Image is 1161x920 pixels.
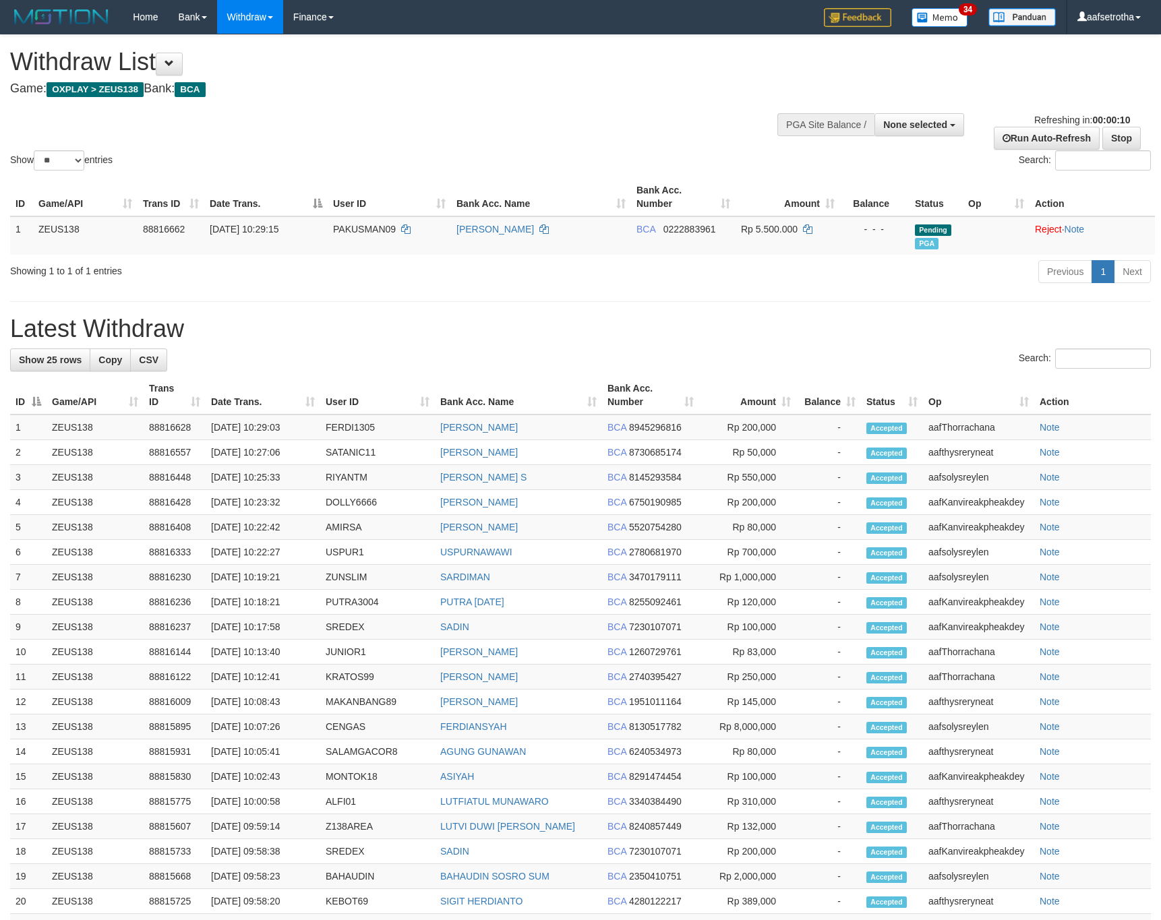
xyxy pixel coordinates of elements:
[1040,846,1060,857] a: Note
[602,376,699,415] th: Bank Acc. Number: activate to sort column ascending
[923,665,1034,689] td: aafThorrachana
[866,423,907,434] span: Accepted
[10,490,47,515] td: 4
[10,178,33,216] th: ID
[440,896,523,907] a: SIGIT HERDIANTO
[629,422,682,433] span: Copy 8945296816 to clipboard
[1092,115,1130,125] strong: 00:00:10
[607,671,626,682] span: BCA
[866,472,907,484] span: Accepted
[139,355,158,365] span: CSV
[796,440,861,465] td: -
[206,415,320,440] td: [DATE] 10:29:03
[923,440,1034,465] td: aafthysreryneat
[10,49,761,75] h1: Withdraw List
[845,222,904,236] div: - - -
[47,789,144,814] td: ZEUS138
[699,376,796,415] th: Amount: activate to sort column ascending
[10,689,47,714] td: 12
[796,764,861,789] td: -
[629,447,682,458] span: Copy 8730685174 to clipboard
[130,348,167,371] a: CSV
[10,540,47,565] td: 6
[1055,150,1151,171] input: Search:
[607,547,626,557] span: BCA
[440,646,518,657] a: [PERSON_NAME]
[607,721,626,732] span: BCA
[923,515,1034,540] td: aafKanvireakpheakdey
[796,376,861,415] th: Balance: activate to sort column ascending
[320,789,435,814] td: ALFI01
[1019,150,1151,171] label: Search:
[796,615,861,640] td: -
[144,689,206,714] td: 88816009
[206,714,320,739] td: [DATE] 10:07:26
[144,515,206,540] td: 88816408
[440,821,575,832] a: LUTVI DUWI [PERSON_NAME]
[440,422,518,433] a: [PERSON_NAME]
[866,522,907,534] span: Accepted
[440,447,518,458] a: [PERSON_NAME]
[796,689,861,714] td: -
[607,572,626,582] span: BCA
[206,376,320,415] th: Date Trans.: activate to sort column ascending
[320,739,435,764] td: SALAMGACOR8
[1030,178,1155,216] th: Action
[320,714,435,739] td: CENGAS
[874,113,964,136] button: None selected
[144,465,206,490] td: 88816448
[923,640,1034,665] td: aafThorrachana
[923,615,1034,640] td: aafKanvireakpheakdey
[10,640,47,665] td: 10
[923,739,1034,764] td: aafthysreryneat
[10,615,47,640] td: 9
[1040,771,1060,782] a: Note
[144,376,206,415] th: Trans ID: activate to sort column ascending
[923,490,1034,515] td: aafKanvireakpheakdey
[699,689,796,714] td: Rp 145,000
[206,814,320,839] td: [DATE] 09:59:14
[1040,422,1060,433] a: Note
[866,647,907,658] span: Accepted
[206,540,320,565] td: [DATE] 10:22:27
[607,696,626,707] span: BCA
[629,547,682,557] span: Copy 2780681970 to clipboard
[440,671,518,682] a: [PERSON_NAME]
[912,8,968,27] img: Button%20Memo.svg
[206,515,320,540] td: [DATE] 10:22:42
[320,689,435,714] td: MAKANBANG89
[629,572,682,582] span: Copy 3470179111 to clipboard
[456,224,534,235] a: [PERSON_NAME]
[440,796,549,807] a: LUTFIATUL MUNAWARO
[144,565,206,590] td: 88816230
[796,590,861,615] td: -
[840,178,910,216] th: Balance
[10,465,47,490] td: 3
[19,355,82,365] span: Show 25 rows
[699,640,796,665] td: Rp 83,000
[34,150,84,171] select: Showentries
[629,472,682,483] span: Copy 8145293584 to clipboard
[47,640,144,665] td: ZEUS138
[699,590,796,615] td: Rp 120,000
[1038,260,1092,283] a: Previous
[699,565,796,590] td: Rp 1,000,000
[1019,348,1151,369] label: Search:
[440,596,504,607] a: PUTRA [DATE]
[796,714,861,739] td: -
[923,465,1034,490] td: aafsolysreylen
[1040,621,1060,632] a: Note
[1040,871,1060,882] a: Note
[796,490,861,515] td: -
[607,746,626,757] span: BCA
[210,224,278,235] span: [DATE] 10:29:15
[320,515,435,540] td: AMIRSA
[629,671,682,682] span: Copy 2740395427 to clipboard
[866,572,907,584] span: Accepted
[866,772,907,783] span: Accepted
[629,696,682,707] span: Copy 1951011164 to clipboard
[33,178,138,216] th: Game/API: activate to sort column ascending
[144,490,206,515] td: 88816428
[607,796,626,807] span: BCA
[320,465,435,490] td: RIYANTM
